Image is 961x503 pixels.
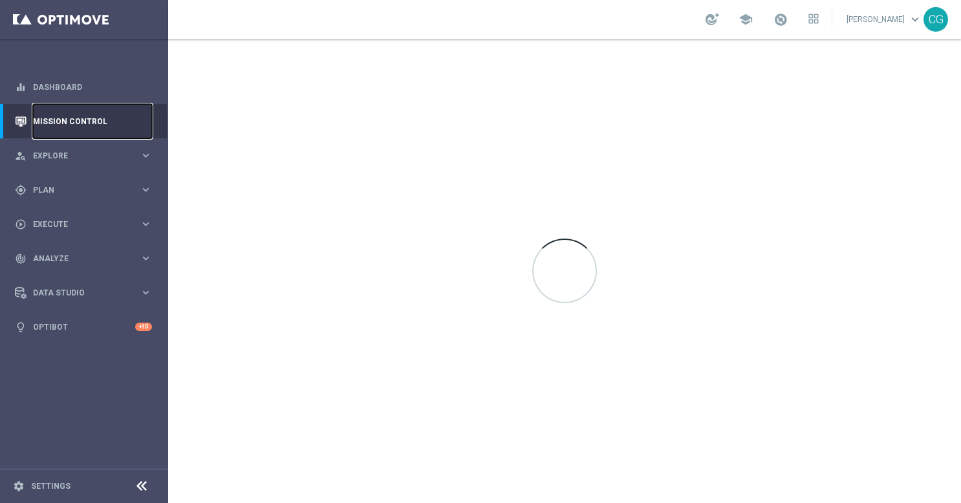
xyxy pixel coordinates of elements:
[14,219,153,230] button: play_circle_outline Execute keyboard_arrow_right
[15,184,140,196] div: Plan
[15,321,27,333] i: lightbulb
[33,289,140,297] span: Data Studio
[33,70,152,104] a: Dashboard
[33,220,140,228] span: Execute
[140,218,152,230] i: keyboard_arrow_right
[33,310,135,344] a: Optibot
[15,287,140,299] div: Data Studio
[14,116,153,127] button: Mission Control
[845,10,923,29] a: [PERSON_NAME]keyboard_arrow_down
[31,482,70,490] a: Settings
[140,252,152,264] i: keyboard_arrow_right
[739,12,753,27] span: school
[140,149,152,162] i: keyboard_arrow_right
[15,104,152,138] div: Mission Control
[15,150,27,162] i: person_search
[14,253,153,264] button: track_changes Analyze keyboard_arrow_right
[15,219,27,230] i: play_circle_outline
[15,81,27,93] i: equalizer
[15,70,152,104] div: Dashboard
[14,322,153,332] button: lightbulb Optibot +10
[14,82,153,92] button: equalizer Dashboard
[15,184,27,196] i: gps_fixed
[33,104,152,138] a: Mission Control
[14,151,153,161] button: person_search Explore keyboard_arrow_right
[33,255,140,262] span: Analyze
[135,323,152,331] div: +10
[33,152,140,160] span: Explore
[15,310,152,344] div: Optibot
[15,219,140,230] div: Execute
[15,253,140,264] div: Analyze
[14,185,153,195] button: gps_fixed Plan keyboard_arrow_right
[908,12,922,27] span: keyboard_arrow_down
[140,184,152,196] i: keyboard_arrow_right
[15,253,27,264] i: track_changes
[13,480,25,492] i: settings
[33,186,140,194] span: Plan
[14,288,153,298] button: Data Studio keyboard_arrow_right
[923,7,948,32] div: CG
[140,286,152,299] i: keyboard_arrow_right
[15,150,140,162] div: Explore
